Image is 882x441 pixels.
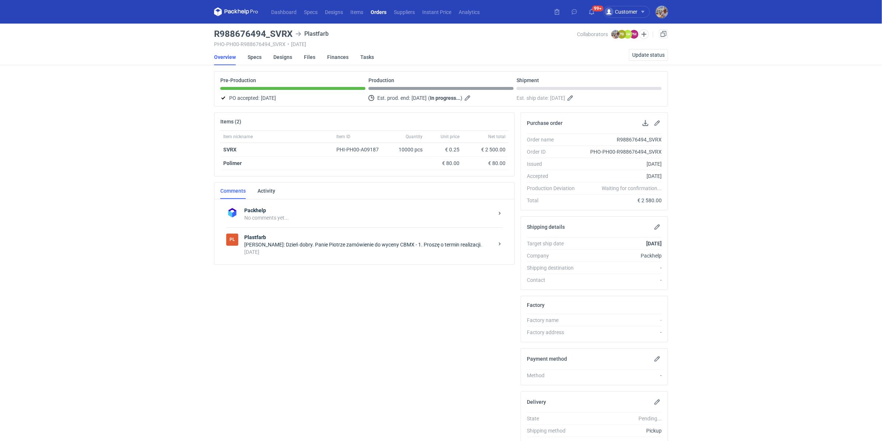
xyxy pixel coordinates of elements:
a: Files [304,49,315,65]
div: Customer [605,7,637,16]
button: Edit estimated production end date [464,94,473,102]
div: Factory address [527,329,581,336]
div: - [581,276,662,284]
a: Tasks [360,49,374,65]
span: Update status [632,52,665,57]
a: Orders [367,7,390,16]
p: Shipment [517,77,539,83]
div: Shipping method [527,427,581,434]
h2: Items (2) [220,119,241,125]
strong: Packhelp [244,207,494,214]
a: Analytics [455,7,483,16]
div: PHI-PH00-A09187 [336,146,386,153]
span: [DATE] [550,94,565,102]
button: 99+ [586,6,598,18]
figcaption: Pl [226,234,238,246]
a: Specs [248,49,262,65]
div: PHO-PH00-R988676494_SVRX [581,148,662,155]
div: [DATE] [244,248,494,256]
button: Edit collaborators [639,29,649,39]
div: 10000 pcs [389,143,426,157]
a: Suppliers [390,7,419,16]
div: Order ID [527,148,581,155]
div: No comments yet... [244,214,494,221]
div: Est. prod. end: [368,94,514,102]
div: - [581,264,662,272]
h2: Delivery [527,399,546,405]
a: Dashboard [267,7,300,16]
a: SVRX [223,147,237,153]
figcaption: AM [623,30,632,39]
div: Contact [527,276,581,284]
button: Edit estimated shipping date [567,94,575,102]
button: Edit shipping details [653,223,662,231]
div: Company [527,252,581,259]
div: Method [527,372,581,379]
span: Quantity [406,134,423,140]
a: Specs [300,7,321,16]
img: Michał Palasek [656,6,668,18]
div: Est. ship date: [517,94,662,102]
div: € 80.00 [428,160,459,167]
strong: Polimer [223,160,242,166]
h2: Shipping details [527,224,565,230]
div: € 2 500.00 [465,146,505,153]
span: Unit price [441,134,459,140]
a: Finances [327,49,349,65]
a: Comments [220,183,246,199]
h2: Factory [527,302,545,308]
div: Production Deviation [527,185,581,192]
figcaption: PM [630,30,638,39]
div: - [581,329,662,336]
em: Waiting for confirmation... [602,185,662,192]
div: PHO-PH00-R988676494_SVRX [DATE] [214,41,577,47]
span: [DATE] [412,94,427,102]
strong: Plastfarb [244,234,494,241]
div: Packhelp [581,252,662,259]
button: Edit delivery details [653,398,662,406]
span: Net total [488,134,505,140]
div: Plastfarb [295,29,329,38]
em: Pending... [638,416,662,421]
a: Instant Price [419,7,455,16]
h2: Payment method [527,356,567,362]
div: - [581,372,662,379]
button: Customer [603,6,656,18]
div: Factory name [527,316,581,324]
div: Target ship date [527,240,581,247]
span: Item ID [336,134,350,140]
a: Designs [321,7,347,16]
span: • [287,41,289,47]
span: [DATE] [261,94,276,102]
img: Michał Palasek [611,30,620,39]
button: Download PO [641,119,650,127]
span: Item nickname [223,134,253,140]
div: Shipping destination [527,264,581,272]
a: Overview [214,49,236,65]
a: Designs [273,49,292,65]
a: Activity [258,183,275,199]
svg: Packhelp Pro [214,7,258,16]
div: PO accepted: [220,94,365,102]
div: State [527,415,581,422]
div: Accepted [527,172,581,180]
a: Duplicate [659,29,668,38]
em: ) [461,95,462,101]
div: € 80.00 [465,160,505,167]
strong: In progress... [430,95,461,101]
span: Collaborators [577,31,608,37]
button: Update status [629,49,668,61]
img: Packhelp [226,207,238,219]
em: ( [428,95,430,101]
h3: R988676494_SVRX [214,29,293,38]
div: Order name [527,136,581,143]
div: Plastfarb [226,234,238,246]
div: R988676494_SVRX [581,136,662,143]
div: Total [527,197,581,204]
div: € 2 580.00 [581,197,662,204]
div: Issued [527,160,581,168]
button: Edit purchase order [653,119,662,127]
